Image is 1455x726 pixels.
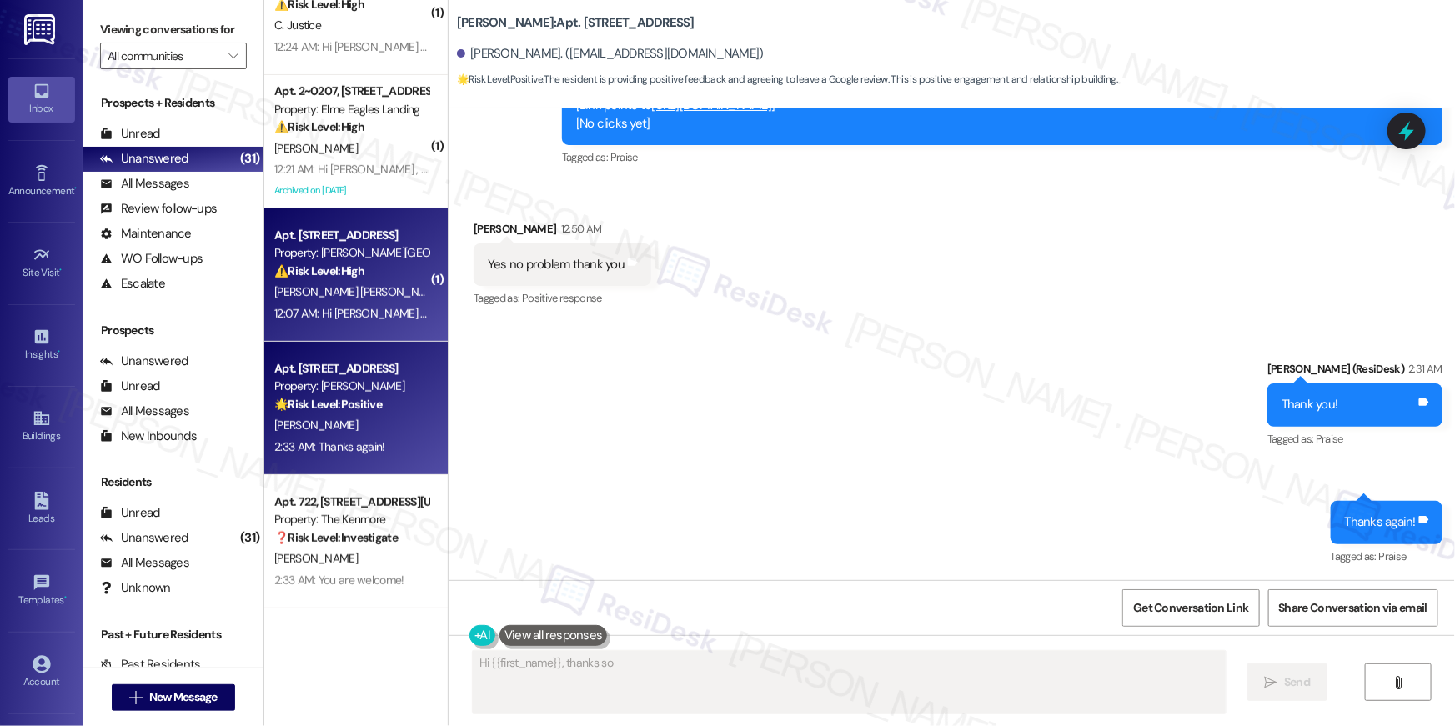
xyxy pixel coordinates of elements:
[274,378,429,395] div: Property: [PERSON_NAME]
[274,101,429,118] div: Property: Elme Eagles Landing
[100,200,217,218] div: Review follow-ups
[457,45,764,63] div: [PERSON_NAME]. ([EMAIL_ADDRESS][DOMAIN_NAME])
[100,656,201,673] div: Past Residents
[522,291,602,305] span: Positive response
[228,49,238,63] i: 
[100,275,165,293] div: Escalate
[273,180,430,201] div: Archived on [DATE]
[8,77,75,122] a: Inbox
[149,688,218,706] span: New Message
[1392,676,1405,689] i: 
[8,568,75,613] a: Templates •
[473,651,1226,713] textarea: Hi {{first_name}}
[1345,513,1416,531] div: Thanks again!
[457,14,695,32] b: [PERSON_NAME]: Apt. [STREET_ADDRESS]
[100,554,189,572] div: All Messages
[274,18,321,33] span: C. Justice
[274,227,429,244] div: Apt. [STREET_ADDRESS]
[274,39,1387,54] div: 12:24 AM: Hi [PERSON_NAME] , thank you for bringing this important matter to our attention. We've...
[64,592,67,603] span: •
[274,141,358,156] span: [PERSON_NAME]
[1282,396,1338,413] div: Thank you!
[8,241,75,286] a: Site Visit •
[100,250,203,268] div: WO Follow-ups
[129,691,142,704] i: 
[100,579,171,597] div: Unknown
[274,418,358,433] span: [PERSON_NAME]
[1267,360,1442,383] div: [PERSON_NAME] (ResiDesk)
[60,264,63,276] span: •
[100,175,189,193] div: All Messages
[274,573,404,588] div: 2:33 AM: You are welcome!
[1267,427,1442,451] div: Tagged as:
[274,244,429,262] div: Property: [PERSON_NAME][GEOGRAPHIC_DATA]
[457,71,1117,88] span: : The resident is providing positive feedback and agreeing to leave a Google review. This is posi...
[274,439,385,454] div: 2:33 AM: Thanks again!
[1316,432,1343,446] span: Praise
[100,529,188,547] div: Unanswered
[1247,663,1328,701] button: Send
[457,73,543,86] strong: 🌟 Risk Level: Positive
[474,220,651,243] div: [PERSON_NAME]
[8,323,75,368] a: Insights •
[1265,676,1277,689] i: 
[610,150,638,164] span: Praise
[100,378,160,395] div: Unread
[112,684,235,711] button: New Message
[236,525,263,551] div: (31)
[274,284,449,299] span: [PERSON_NAME] [PERSON_NAME]
[274,263,364,278] strong: ⚠️ Risk Level: High
[1122,589,1259,627] button: Get Conversation Link
[83,473,263,491] div: Residents
[83,626,263,643] div: Past + Future Residents
[24,14,58,45] img: ResiDesk Logo
[100,504,160,522] div: Unread
[108,43,220,69] input: All communities
[74,183,77,194] span: •
[1331,544,1442,568] div: Tagged as:
[8,404,75,449] a: Buildings
[274,83,429,100] div: Apt. 2~0207, [STREET_ADDRESS]
[1405,360,1442,378] div: 2:31 AM
[274,397,382,412] strong: 🌟 Risk Level: Positive
[58,346,60,358] span: •
[274,530,398,545] strong: ❓ Risk Level: Investigate
[562,145,1442,169] div: Tagged as:
[274,551,358,566] span: [PERSON_NAME]
[8,650,75,695] a: Account
[1268,589,1438,627] button: Share Conversation via email
[100,150,188,168] div: Unanswered
[100,428,197,445] div: New Inbounds
[1279,599,1427,617] span: Share Conversation via email
[100,17,247,43] label: Viewing conversations for
[8,487,75,532] a: Leads
[474,286,651,310] div: Tagged as:
[1284,673,1310,691] span: Send
[1133,599,1248,617] span: Get Conversation Link
[274,360,429,378] div: Apt. [STREET_ADDRESS]
[100,125,160,143] div: Unread
[100,403,189,420] div: All Messages
[274,162,1382,177] div: 12:21 AM: Hi [PERSON_NAME] , thank you for bringing this important matter to our attention. We've...
[274,511,429,528] div: Property: The Kenmore
[236,146,263,172] div: (31)
[1379,549,1407,563] span: Praise
[274,119,364,134] strong: ⚠️ Risk Level: High
[274,493,429,511] div: Apt. 722, [STREET_ADDRESS][US_STATE]
[557,220,602,238] div: 12:50 AM
[83,322,263,339] div: Prospects
[83,94,263,112] div: Prospects + Residents
[100,353,188,370] div: Unanswered
[100,225,192,243] div: Maintenance
[488,256,625,273] div: Yes no problem thank you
